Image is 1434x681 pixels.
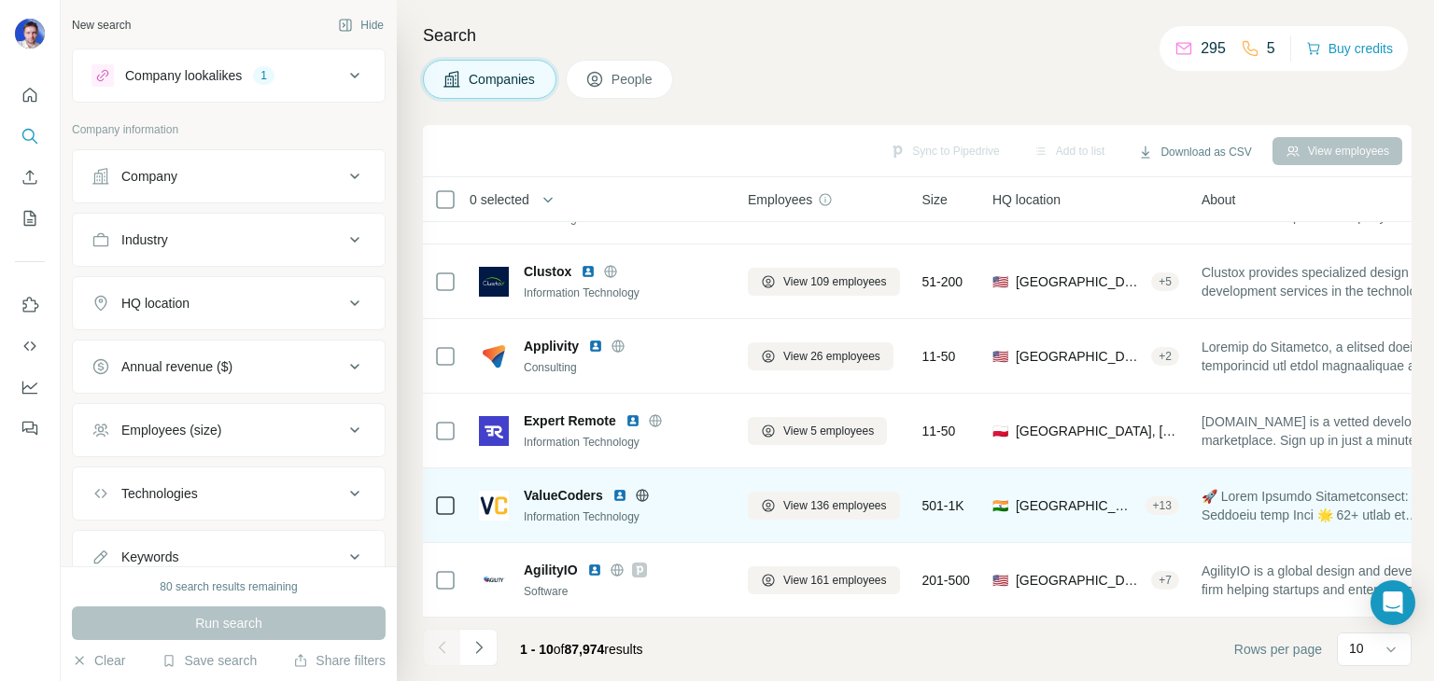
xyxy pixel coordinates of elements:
div: New search [72,17,131,34]
button: Enrich CSV [15,160,45,194]
span: View 5 employees [783,423,874,439]
p: 295 [1201,37,1226,60]
span: About [1202,190,1236,209]
span: 🇺🇸 [992,347,1008,366]
span: View 136 employees [783,497,887,514]
div: 80 search results remaining [160,578,297,595]
button: Keywords [73,535,385,579]
button: Employees (size) [73,408,385,452]
button: Industry [73,217,385,262]
div: Technologies [121,484,198,503]
button: Quick start [15,78,45,112]
button: View 5 employees [748,417,887,445]
div: Industry [121,230,168,249]
span: [GEOGRAPHIC_DATA], [GEOGRAPHIC_DATA] [1016,422,1179,440]
img: Logo of Applivity [479,341,509,371]
span: [GEOGRAPHIC_DATA], [GEOGRAPHIC_DATA] [1016,496,1138,515]
div: Open Intercom Messenger [1371,580,1415,625]
button: Navigate to next page [460,629,498,666]
button: View 161 employees [748,566,900,594]
div: Information Technology [524,434,725,451]
button: My lists [15,202,45,235]
button: Company lookalikes1 [73,53,385,98]
span: Size [922,190,948,209]
div: + 2 [1151,348,1179,365]
span: [GEOGRAPHIC_DATA], [US_STATE] [1016,571,1144,590]
span: [GEOGRAPHIC_DATA], [US_STATE] [1016,272,1144,291]
span: View 26 employees [783,348,880,365]
div: + 5 [1151,273,1179,290]
span: AgilityIO [524,561,578,579]
div: Employees (size) [121,421,221,439]
img: LinkedIn logo [612,488,627,503]
img: LinkedIn logo [581,264,596,279]
div: Software [524,583,725,600]
img: Logo of ValueCoders [479,491,509,521]
button: Annual revenue ($) [73,344,385,389]
button: Dashboard [15,370,45,404]
div: Annual revenue ($) [121,357,232,376]
span: Employees [748,190,812,209]
button: Technologies [73,471,385,516]
span: 11-50 [922,347,956,366]
button: Buy credits [1306,35,1393,62]
span: Applivity [524,337,579,355]
img: Avatar [15,19,45,49]
span: 51-200 [922,272,963,291]
div: Keywords [121,548,178,566]
span: Rows per page [1234,640,1322,659]
span: HQ location [992,190,1061,209]
button: View 109 employees [748,268,900,296]
button: Share filters [293,651,386,670]
div: + 7 [1151,572,1179,589]
span: 501-1K [922,496,964,515]
h4: Search [423,22,1412,49]
img: Logo of AgilityIO [479,565,509,595]
button: Save search [162,651,257,670]
button: Download as CSV [1125,138,1264,166]
span: Clustox [524,262,571,281]
button: Company [73,154,385,199]
span: [GEOGRAPHIC_DATA], [US_STATE] [1016,347,1144,366]
button: View 26 employees [748,342,893,370]
img: LinkedIn logo [626,413,640,428]
button: View 136 employees [748,492,900,520]
img: Logo of Clustox [479,267,509,297]
button: HQ location [73,281,385,326]
p: 5 [1267,37,1275,60]
span: 201-500 [922,571,970,590]
div: Information Technology [524,285,725,301]
span: Companies [469,70,537,89]
span: 🇺🇸 [992,272,1008,291]
img: LinkedIn logo [588,339,603,354]
div: Company lookalikes [125,66,242,85]
span: 11-50 [922,422,956,440]
button: Search [15,119,45,153]
img: Logo of Expert Remote [479,416,509,446]
span: ValueCoders [524,486,603,505]
span: 0 selected [470,190,529,209]
button: Hide [325,11,397,39]
button: Use Surfe API [15,329,45,363]
button: Use Surfe on LinkedIn [15,288,45,322]
span: View 161 employees [783,572,887,589]
div: Consulting [524,359,725,376]
div: 1 [253,67,274,84]
p: Company information [72,121,386,138]
div: Company [121,167,177,186]
span: 🇺🇸 [992,571,1008,590]
img: LinkedIn logo [587,563,602,577]
button: Clear [72,651,125,670]
span: 🇵🇱 [992,422,1008,440]
span: results [520,642,643,657]
span: 🇮🇳 [992,496,1008,515]
span: 1 - 10 [520,642,554,657]
span: 87,974 [565,642,605,657]
button: Feedback [15,411,45,445]
span: View 109 employees [783,273,887,290]
p: 10 [1349,639,1364,658]
span: Expert Remote [524,411,616,430]
div: HQ location [121,294,190,313]
span: of [554,642,565,657]
span: People [612,70,654,89]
